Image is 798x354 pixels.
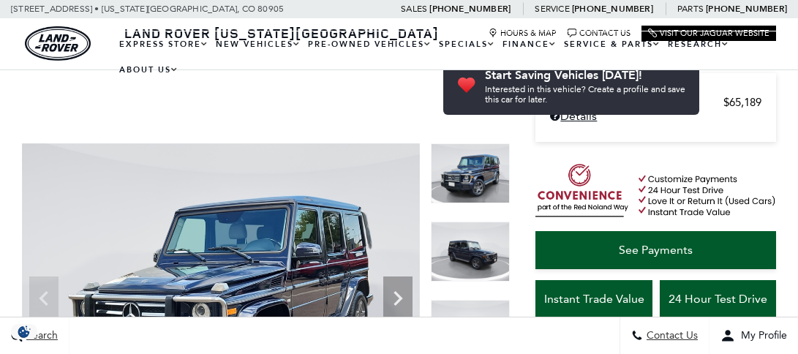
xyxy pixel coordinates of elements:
a: 24 Hour Test Drive [660,280,776,318]
a: [PHONE_NUMBER] [572,3,653,15]
img: Used 2018 designo Mystic Blue Metallic Mercedes-Benz G 550 image 2 [431,222,511,282]
section: Click to Open Cookie Consent Modal [7,324,41,339]
a: About Us [116,57,182,83]
a: [PHONE_NUMBER] [706,3,787,15]
a: Hours & Map [489,29,557,38]
span: Sales [401,4,427,14]
a: Instant Trade Value [535,280,652,318]
span: Retailer Selling Price [550,96,723,109]
img: Land Rover [25,26,91,61]
a: New Vehicles [212,31,304,57]
a: Pre-Owned Vehicles [304,31,435,57]
button: Open user profile menu [709,317,798,354]
a: Land Rover [US_STATE][GEOGRAPHIC_DATA] [116,24,448,42]
a: Specials [435,31,499,57]
a: Details [550,109,761,123]
span: $65,189 [723,96,761,109]
a: See Payments [535,231,776,269]
a: Research [664,31,733,57]
a: land-rover [25,26,91,61]
div: Next [383,276,413,320]
span: Contact Us [643,330,698,342]
span: Land Rover [US_STATE][GEOGRAPHIC_DATA] [124,24,439,42]
a: Retailer Selling Price $65,189 [550,96,761,109]
span: See Payments [619,243,693,257]
a: Finance [499,31,560,57]
img: Used 2018 designo Mystic Blue Metallic Mercedes-Benz G 550 image 1 [431,143,511,203]
span: Parts [677,4,704,14]
a: Contact Us [568,29,631,38]
a: Service & Parts [560,31,664,57]
span: Instant Trade Value [544,292,644,306]
img: Opt-Out Icon [7,324,41,339]
span: My Profile [735,330,787,342]
a: [PHONE_NUMBER] [429,3,511,15]
span: 24 Hour Test Drive [669,292,767,306]
nav: Main Navigation [116,31,776,83]
a: [STREET_ADDRESS] • [US_STATE][GEOGRAPHIC_DATA], CO 80905 [11,4,284,14]
a: EXPRESS STORE [116,31,212,57]
a: Visit Our Jaguar Website [648,29,769,38]
span: Service [535,4,569,14]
